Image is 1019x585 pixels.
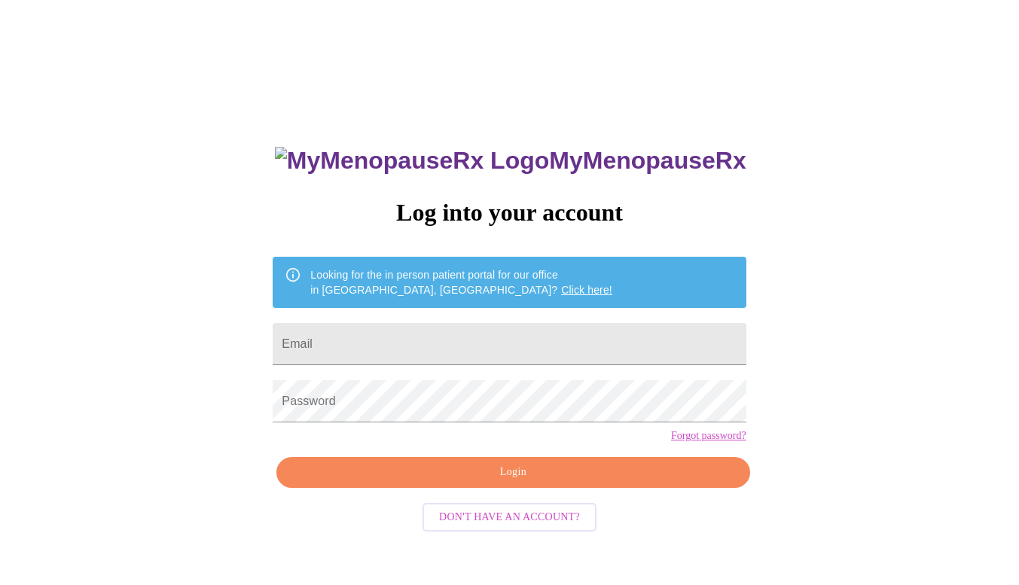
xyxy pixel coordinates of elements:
[275,147,746,175] h3: MyMenopauseRx
[310,261,612,303] div: Looking for the in person patient portal for our office in [GEOGRAPHIC_DATA], [GEOGRAPHIC_DATA]?
[419,510,600,523] a: Don't have an account?
[561,284,612,296] a: Click here!
[273,199,746,227] h3: Log into your account
[423,503,596,532] button: Don't have an account?
[294,463,732,482] span: Login
[275,147,549,175] img: MyMenopauseRx Logo
[439,508,580,527] span: Don't have an account?
[276,457,749,488] button: Login
[671,430,746,442] a: Forgot password?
